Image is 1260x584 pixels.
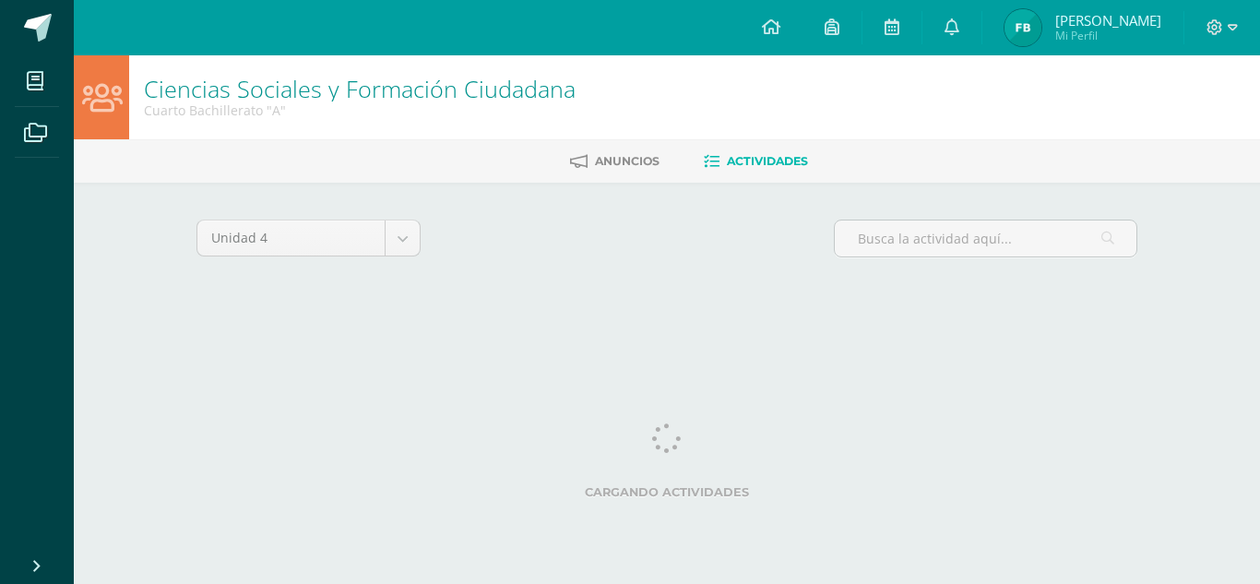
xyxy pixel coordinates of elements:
[595,154,660,168] span: Anuncios
[211,220,371,256] span: Unidad 4
[1004,9,1041,46] img: 4f77dbc6e42657b8d0ce964fb58b13e3.png
[704,147,808,176] a: Actividades
[144,101,576,119] div: Cuarto Bachillerato 'A'
[197,220,420,256] a: Unidad 4
[727,154,808,168] span: Actividades
[570,147,660,176] a: Anuncios
[1055,28,1161,43] span: Mi Perfil
[196,485,1137,499] label: Cargando actividades
[144,76,576,101] h1: Ciencias Sociales y Formación Ciudadana
[144,73,576,104] a: Ciencias Sociales y Formación Ciudadana
[835,220,1136,256] input: Busca la actividad aquí...
[1055,11,1161,30] span: [PERSON_NAME]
